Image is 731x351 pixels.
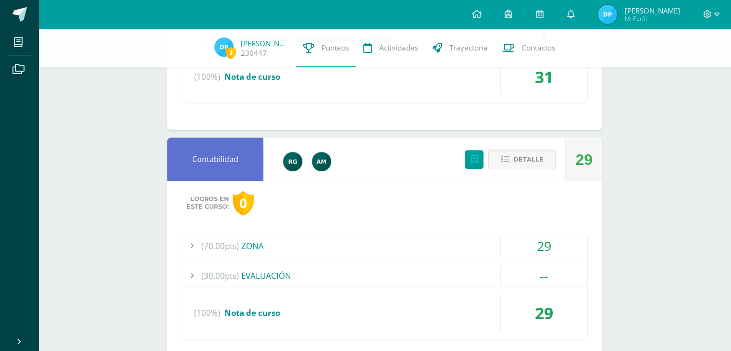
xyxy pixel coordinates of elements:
[488,150,556,169] button: Detalle
[182,235,587,257] div: ZONA
[501,59,587,95] div: 31
[521,43,555,53] span: Contactos
[379,43,418,53] span: Actividades
[167,138,263,181] div: Contabilidad
[241,48,267,58] a: 230447
[495,29,562,67] a: Contactos
[356,29,425,67] a: Actividades
[201,265,239,287] span: (30.00pts)
[201,235,239,257] span: (70.00pts)
[296,29,356,67] a: Punteos
[575,138,593,181] div: 29
[449,43,488,53] span: Trayectoria
[224,71,280,82] span: Nota de curso
[501,265,587,287] div: --
[501,295,587,331] div: 29
[186,195,229,211] span: Logros en este curso:
[182,265,587,287] div: EVALUACIÓN
[598,5,617,24] img: 0d3a33eb8b3c7a57f0f936fc2ca6aa8f.png
[624,6,680,15] span: [PERSON_NAME]
[425,29,495,67] a: Trayectoria
[241,38,289,48] a: [PERSON_NAME]
[312,152,331,171] img: 6e92675d869eb295716253c72d38e6e7.png
[513,150,543,168] span: Detalle
[624,14,680,23] span: Mi Perfil
[233,191,254,215] div: 0
[224,307,280,318] span: Nota de curso
[225,47,236,59] span: 3
[322,43,349,53] span: Punteos
[214,38,234,57] img: 0d3a33eb8b3c7a57f0f936fc2ca6aa8f.png
[501,235,587,257] div: 29
[283,152,302,171] img: 24ef3269677dd7dd963c57b86ff4a022.png
[194,59,220,95] span: (100%)
[194,295,220,331] span: (100%)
